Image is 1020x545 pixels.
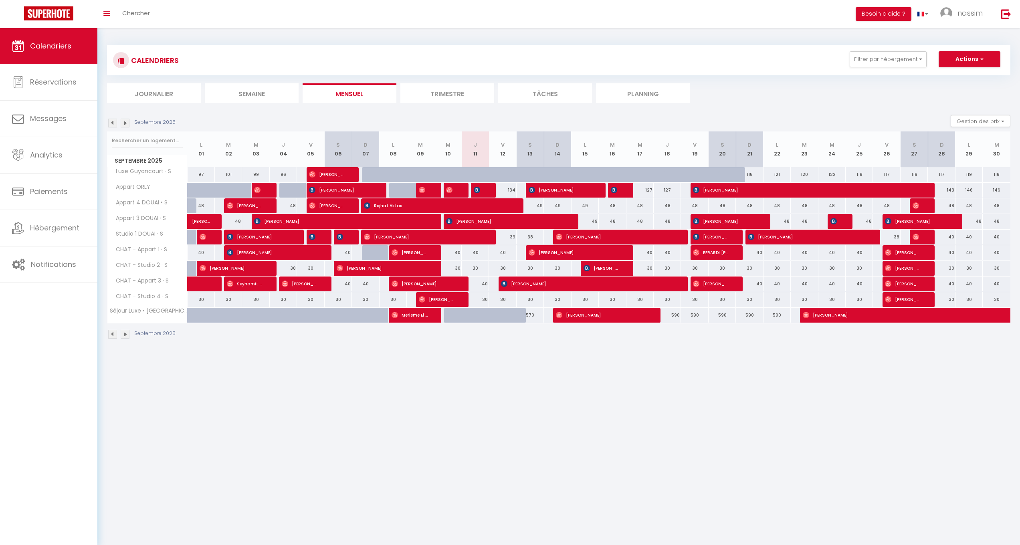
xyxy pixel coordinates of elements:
button: Besoin d'aide ? [856,7,911,21]
div: 30 [955,292,983,307]
div: 40 [736,277,763,291]
span: [PERSON_NAME] [693,229,729,244]
div: 146 [983,183,1010,198]
abbr: S [336,141,340,149]
div: 30 [325,292,352,307]
div: 48 [983,214,1010,229]
th: 08 [380,131,407,167]
th: 21 [736,131,763,167]
span: CHAT - Appart 3 · S [109,277,171,285]
div: 30 [654,292,681,307]
span: [PERSON_NAME] [309,167,345,182]
div: 30 [654,261,681,276]
span: [PERSON_NAME] [200,260,263,276]
span: [PERSON_NAME] [556,307,647,323]
div: 30 [983,261,1010,276]
abbr: V [693,141,697,149]
li: Trimestre [400,83,494,103]
span: [PERSON_NAME] [693,214,757,229]
span: [PERSON_NAME] [748,229,866,244]
th: 09 [407,131,434,167]
span: Luxe Guyancourt · S [109,167,173,176]
span: [PERSON_NAME] [885,260,921,276]
div: 30 [544,292,571,307]
div: 48 [955,198,983,213]
span: [PERSON_NAME] [693,182,920,198]
div: 30 [846,261,873,276]
span: Appart 3 DOUAI · S [109,214,168,223]
div: 30 [955,261,983,276]
div: 48 [654,214,681,229]
span: Notifications [31,259,76,269]
span: [PERSON_NAME] [913,198,922,213]
span: [PERSON_NAME] [446,214,564,229]
th: 06 [325,131,352,167]
th: 10 [434,131,461,167]
div: 118 [983,167,1010,182]
abbr: V [501,141,505,149]
abbr: S [913,141,916,149]
span: Séjour Luxe • [GEOGRAPHIC_DATA] • S [109,308,189,314]
span: [PERSON_NAME] [529,245,620,260]
span: [PERSON_NAME] [309,198,345,213]
div: 30 [791,292,818,307]
li: Mensuel [303,83,396,103]
abbr: S [721,141,724,149]
div: 30 [297,261,324,276]
img: ... [940,7,952,19]
div: 48 [681,198,708,213]
div: 40 [325,277,352,291]
th: 28 [928,131,955,167]
th: 17 [626,131,654,167]
div: 119 [955,167,983,182]
div: 48 [626,214,654,229]
div: 117 [928,167,955,182]
div: 38 [517,230,544,244]
abbr: L [968,141,970,149]
span: [PERSON_NAME] [392,245,428,260]
div: 48 [983,198,1010,213]
div: 48 [928,198,955,213]
div: 122 [818,167,846,182]
span: [PERSON_NAME] [913,229,922,244]
span: [PERSON_NAME] [446,182,455,198]
span: [PERSON_NAME] [254,214,427,229]
span: [PERSON_NAME] [803,307,950,323]
th: 11 [462,131,489,167]
th: 22 [763,131,791,167]
th: 26 [873,131,900,167]
th: 18 [654,131,681,167]
div: 40 [983,277,1010,291]
div: 40 [955,245,983,260]
div: 30 [434,261,461,276]
div: 40 [955,277,983,291]
div: 118 [736,167,763,182]
div: 40 [626,245,654,260]
span: [PERSON_NAME] El Kouchni [693,276,729,291]
abbr: M [830,141,834,149]
span: [PERSON_NAME] [885,276,921,291]
div: 49 [517,198,544,213]
th: 19 [681,131,708,167]
div: 127 [654,183,681,198]
div: 48 [709,198,736,213]
div: 40 [818,245,846,260]
div: 30 [297,292,324,307]
div: 134 [489,183,516,198]
div: 120 [791,167,818,182]
div: 30 [763,292,791,307]
div: 30 [599,292,626,307]
div: 30 [215,292,242,307]
span: Calendriers [30,41,71,51]
th: 02 [215,131,242,167]
div: 48 [763,198,791,213]
div: 40 [928,245,955,260]
span: [PERSON_NAME] [192,210,210,225]
span: CHAT - Studio 4 · S [109,292,170,301]
button: Gestion des prix [951,115,1010,127]
div: 30 [681,261,708,276]
div: 30 [736,292,763,307]
span: Appart 4 DOUAI • S [109,198,170,207]
div: 30 [791,261,818,276]
div: 48 [791,214,818,229]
